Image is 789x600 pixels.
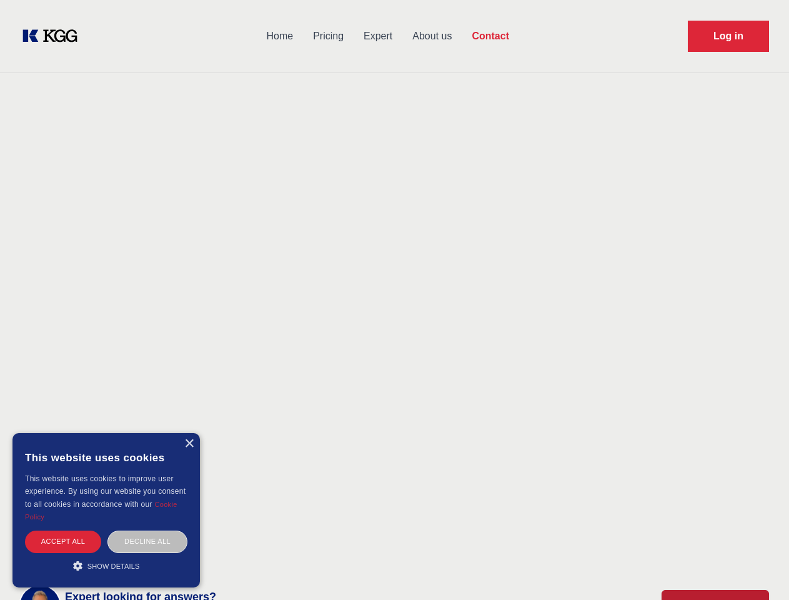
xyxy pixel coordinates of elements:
[25,501,177,521] a: Cookie Policy
[25,559,187,572] div: Show details
[688,21,769,52] a: Request Demo
[20,26,87,46] a: KOL Knowledge Platform: Talk to Key External Experts (KEE)
[184,439,194,449] div: Close
[303,20,354,52] a: Pricing
[87,562,140,570] span: Show details
[354,20,402,52] a: Expert
[107,531,187,552] div: Decline all
[727,540,789,600] iframe: Chat Widget
[25,442,187,472] div: This website uses cookies
[25,531,101,552] div: Accept all
[25,474,186,509] span: This website uses cookies to improve user experience. By using our website you consent to all coo...
[402,20,462,52] a: About us
[462,20,519,52] a: Contact
[256,20,303,52] a: Home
